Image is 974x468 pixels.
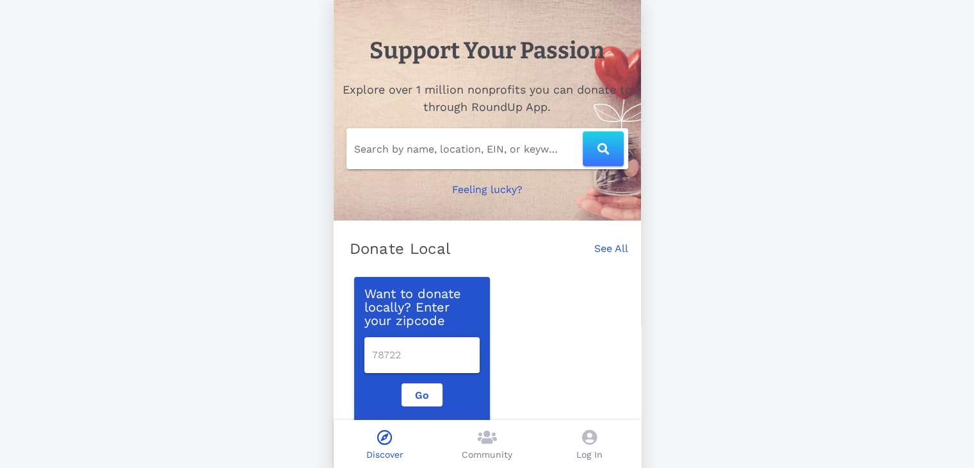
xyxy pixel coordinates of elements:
a: See All [594,241,628,269]
p: Community [462,448,512,462]
p: Feeling lucky? [452,182,523,197]
p: Discover [366,448,403,462]
span: Go [412,389,432,401]
p: Donate Local [350,238,451,259]
p: Log In [576,448,603,462]
p: Want to donate locally? Enter your zipcode [364,287,480,327]
input: 78722 [372,345,472,365]
h1: Support Your Passion [369,33,605,68]
button: Go [402,383,442,406]
h2: Explore over 1 million nonprofits you can donate to through RoundUp App. [341,81,633,115]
